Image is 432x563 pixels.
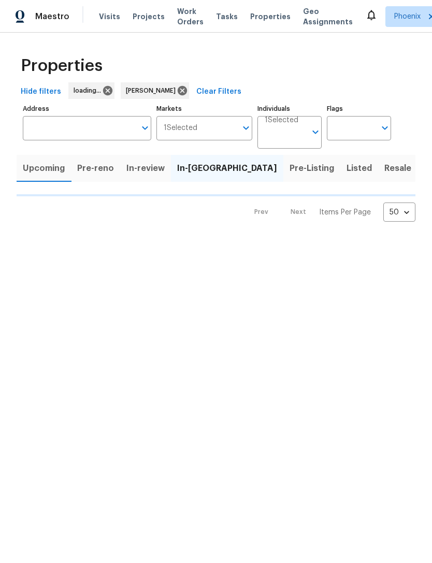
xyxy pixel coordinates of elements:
[133,11,165,22] span: Projects
[394,11,421,22] span: Phoenix
[23,161,65,176] span: Upcoming
[216,13,238,20] span: Tasks
[347,161,372,176] span: Listed
[126,85,180,96] span: [PERSON_NAME]
[319,207,371,218] p: Items Per Page
[239,121,253,135] button: Open
[177,6,204,27] span: Work Orders
[196,85,241,98] span: Clear Filters
[265,116,298,125] span: 1 Selected
[23,106,151,112] label: Address
[138,121,152,135] button: Open
[21,61,103,71] span: Properties
[99,11,120,22] span: Visits
[177,161,277,176] span: In-[GEOGRAPHIC_DATA]
[327,106,391,112] label: Flags
[257,106,322,112] label: Individuals
[156,106,253,112] label: Markets
[384,161,411,176] span: Resale
[192,82,246,102] button: Clear Filters
[378,121,392,135] button: Open
[77,161,114,176] span: Pre-reno
[250,11,291,22] span: Properties
[74,85,105,96] span: loading...
[21,85,61,98] span: Hide filters
[121,82,189,99] div: [PERSON_NAME]
[17,82,65,102] button: Hide filters
[164,124,197,133] span: 1 Selected
[244,203,415,222] nav: Pagination Navigation
[383,199,415,226] div: 50
[290,161,334,176] span: Pre-Listing
[126,161,165,176] span: In-review
[68,82,114,99] div: loading...
[303,6,353,27] span: Geo Assignments
[308,125,323,139] button: Open
[35,11,69,22] span: Maestro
